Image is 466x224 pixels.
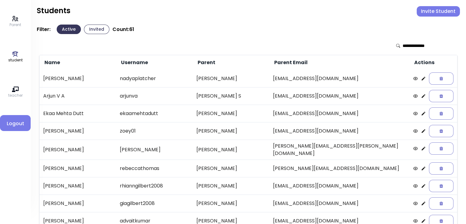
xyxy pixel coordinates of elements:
td: [PERSON_NAME] [193,122,269,140]
td: [PERSON_NAME] S [193,87,269,105]
td: [PERSON_NAME] [40,122,116,140]
td: [PERSON_NAME][EMAIL_ADDRESS][DOMAIN_NAME] [269,160,410,177]
td: rhianngilbert2008 [116,177,193,195]
span: Actions [413,59,434,66]
span: Name [43,59,60,66]
td: [EMAIL_ADDRESS][DOMAIN_NAME] [269,70,410,87]
td: [PERSON_NAME] [193,140,269,160]
button: Active [57,25,81,34]
button: Invite Student [417,6,460,17]
td: [PERSON_NAME][EMAIL_ADDRESS][PERSON_NAME][DOMAIN_NAME] [269,140,410,160]
td: zoey01 [116,122,193,140]
td: [PERSON_NAME] [40,140,116,160]
td: Arjun V A [40,87,116,105]
td: [EMAIL_ADDRESS][DOMAIN_NAME] [269,87,410,105]
td: [PERSON_NAME] [40,160,116,177]
h2: Students [37,6,70,15]
td: [PERSON_NAME] [40,195,116,212]
p: student [8,57,23,63]
span: Logout [5,120,26,127]
p: Parent [9,22,21,28]
td: [PERSON_NAME] [193,160,269,177]
span: Username [120,59,148,66]
td: nadyaplatcher [116,70,193,87]
td: arjunva [116,87,193,105]
td: [PERSON_NAME] [116,140,193,160]
p: Filter: [37,26,51,33]
span: Parent Email [273,59,308,66]
td: [EMAIL_ADDRESS][DOMAIN_NAME] [269,105,410,122]
p: Count: 61 [112,26,134,33]
td: [EMAIL_ADDRESS][DOMAIN_NAME] [269,195,410,212]
a: teacher [8,86,23,98]
td: ekaamehtadutt [116,105,193,122]
td: [PERSON_NAME] [40,70,116,87]
td: [EMAIL_ADDRESS][DOMAIN_NAME] [269,177,410,195]
p: teacher [8,93,23,98]
button: Invited [84,25,109,34]
td: [PERSON_NAME] [193,195,269,212]
a: Parent [9,15,21,28]
td: [PERSON_NAME] [40,177,116,195]
td: Ekaa Mehta Dutt [40,105,116,122]
td: [PERSON_NAME] [193,105,269,122]
a: student [8,51,23,63]
span: Parent [196,59,215,66]
td: [PERSON_NAME] [193,177,269,195]
td: rebeccathomas [116,160,193,177]
td: [EMAIL_ADDRESS][DOMAIN_NAME] [269,122,410,140]
td: giagilbert2008 [116,195,193,212]
td: [PERSON_NAME] [193,70,269,87]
